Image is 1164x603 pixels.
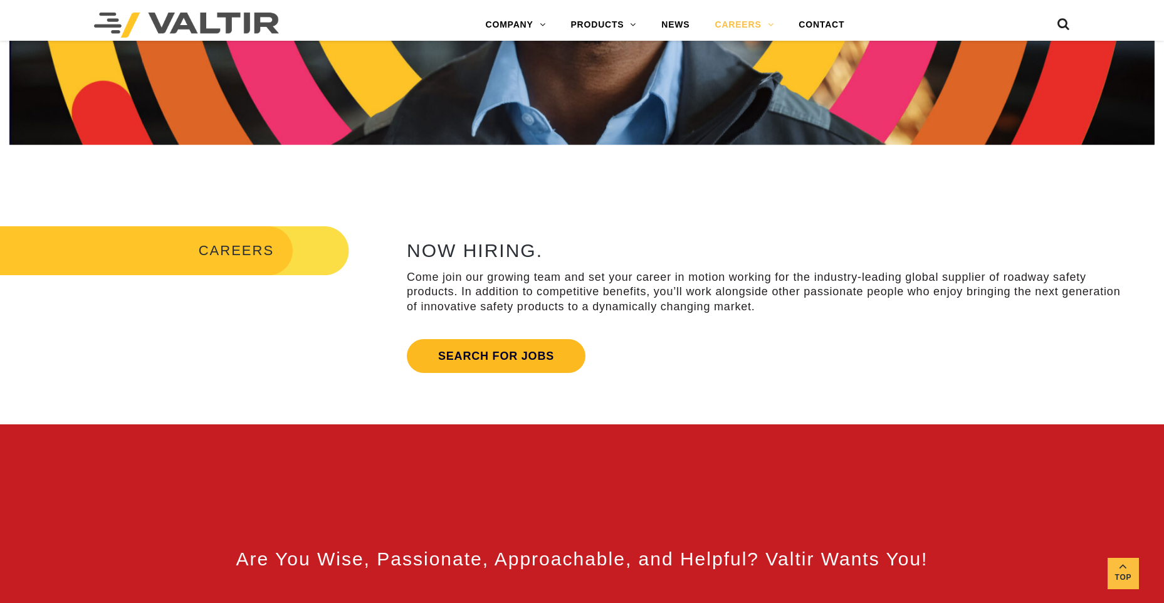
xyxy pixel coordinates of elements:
[407,339,585,373] a: Search for jobs
[786,13,857,38] a: CONTACT
[407,270,1130,314] p: Come join our growing team and set your career in motion working for the industry-leading global ...
[94,13,279,38] img: Valtir
[702,13,786,38] a: CAREERS
[1108,558,1139,589] a: Top
[407,240,1130,261] h2: NOW HIRING.
[558,13,649,38] a: PRODUCTS
[649,13,702,38] a: NEWS
[1108,570,1139,585] span: Top
[236,548,928,569] span: Are You Wise, Passionate, Approachable, and Helpful? Valtir Wants You!
[473,13,558,38] a: COMPANY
